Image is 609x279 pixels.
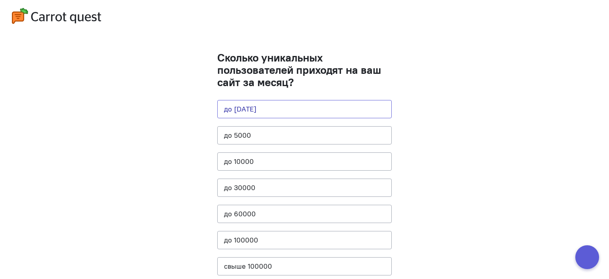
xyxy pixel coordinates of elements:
h1: Сколько уникальных пользователей приходят на ваш сайт за месяц? [217,52,392,88]
button: свыше 100000 [217,257,392,275]
button: до 5000 [217,126,392,144]
img: logo [12,8,101,24]
button: до 30000 [217,179,392,197]
button: до [DATE] [217,100,392,118]
button: до 100000 [217,231,392,249]
button: до 60000 [217,205,392,223]
button: до 10000 [217,152,392,171]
